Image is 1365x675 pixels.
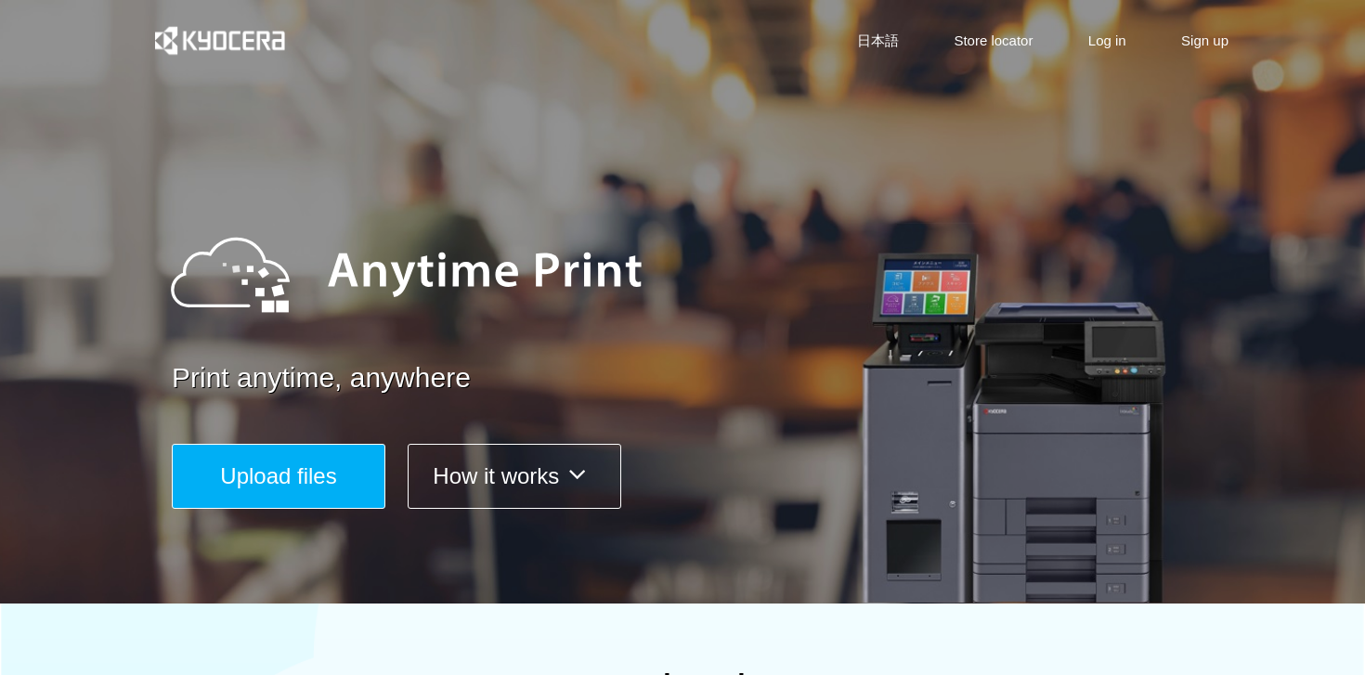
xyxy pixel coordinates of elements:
button: Upload files [172,444,385,509]
a: Print anytime, anywhere [172,358,1240,398]
a: Log in [1088,31,1126,50]
a: 日本語 [857,31,899,50]
a: Store locator [954,31,1033,50]
button: How it works [408,444,621,509]
span: Upload files [220,463,336,488]
a: Sign up [1181,31,1228,50]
